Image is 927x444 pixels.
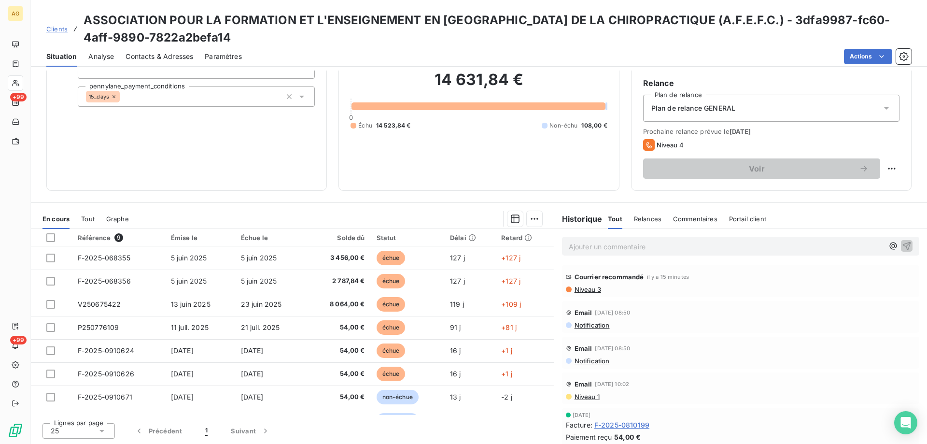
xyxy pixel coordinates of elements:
span: Analyse [88,52,114,61]
span: [DATE] [241,370,264,378]
span: Email [575,309,592,316]
span: Notification [574,357,610,365]
span: F-2025-0910671 [78,393,132,401]
span: [DATE] [171,346,194,355]
span: 9 [114,233,123,242]
span: 5 juin 2025 [241,254,277,262]
span: +1 j [501,370,512,378]
input: Ajouter une valeur [120,92,127,101]
span: 5 juin 2025 [171,254,207,262]
span: [DATE] [171,370,194,378]
span: 16 j [450,346,461,355]
span: Portail client [729,215,766,223]
span: P250776109 [78,323,119,331]
span: 25 [51,426,59,436]
button: Suivant [219,421,282,441]
div: Émise le [171,234,229,242]
span: 23 juin 2025 [241,300,282,308]
span: +99 [10,93,27,101]
span: non-échue [377,413,419,428]
span: [DATE] [241,393,264,401]
span: 54,00 € [313,369,365,379]
span: F-2025-068355 [78,254,130,262]
div: Statut [377,234,438,242]
span: Échu [358,121,372,130]
span: Non-échu [549,121,577,130]
span: Graphe [106,215,129,223]
span: échue [377,344,406,358]
span: F-2025-0910626 [78,370,134,378]
div: Délai [450,234,490,242]
span: Tout [608,215,622,223]
span: 5 juin 2025 [241,277,277,285]
span: +127 j [501,277,520,285]
span: échue [377,297,406,312]
span: [DATE] [730,128,751,135]
span: F-2025-0910624 [78,346,134,355]
div: Open Intercom Messenger [894,411,917,434]
span: Tout [81,215,95,223]
span: Relances [634,215,661,223]
span: +81 j [501,323,517,331]
span: 127 j [450,254,465,262]
span: il y a 15 minutes [647,274,689,280]
span: 5 juin 2025 [171,277,207,285]
span: -2 j [501,393,512,401]
span: échue [377,367,406,381]
span: 11 juil. 2025 [171,323,209,331]
a: Clients [46,24,68,34]
button: 1 [194,421,219,441]
span: +127 j [501,254,520,262]
span: [DATE] [171,393,194,401]
div: Solde dû [313,234,365,242]
span: échue [377,320,406,335]
span: Email [575,344,592,352]
button: Précédent [123,421,194,441]
span: F-2025-068356 [78,277,131,285]
div: Référence [78,233,159,242]
span: 119 j [450,300,464,308]
span: 16 j [450,370,461,378]
span: 91 j [450,323,461,331]
span: 54,00 € [614,432,641,442]
span: 14 523,84 € [376,121,411,130]
h2: 14 631,84 € [351,70,607,99]
span: 21 juil. 2025 [241,323,280,331]
h3: ASSOCIATION POUR LA FORMATION ET L'ENSEIGNEMENT EN [GEOGRAPHIC_DATA] DE LA CHIROPRACTIQUE (A.F.E.... [84,12,912,46]
span: 127 j [450,277,465,285]
span: Commentaires [673,215,717,223]
span: Email [575,380,592,388]
div: Retard [501,234,548,242]
span: Prochaine relance prévue le [643,128,899,135]
span: Situation [46,52,77,61]
span: Niveau 1 [574,393,600,401]
span: +99 [10,336,27,344]
span: En cours [42,215,70,223]
div: AG [8,6,23,21]
span: 1 [205,426,208,436]
span: échue [377,251,406,265]
span: échue [377,274,406,288]
span: 2 787,84 € [313,276,365,286]
span: 13 j [450,393,461,401]
span: +109 j [501,300,521,308]
button: Voir [643,158,880,179]
span: 108,00 € [581,121,607,130]
span: 13 juin 2025 [171,300,211,308]
span: V250675422 [78,300,121,308]
span: [DATE] 08:50 [595,345,630,351]
div: Échue le [241,234,301,242]
span: Clients [46,25,68,33]
span: 54,00 € [313,346,365,356]
span: [DATE] 08:50 [595,310,630,315]
span: F-2025-0810199 [594,420,649,430]
span: Paiement reçu [566,432,612,442]
span: Notification [574,321,610,329]
span: Facture : [566,420,592,430]
span: 54,00 € [313,392,365,402]
span: 3 456,00 € [313,253,365,263]
span: [DATE] 10:02 [595,381,629,387]
h6: Historique [554,213,603,225]
img: Logo LeanPay [8,423,23,438]
span: Contacts & Adresses [126,52,193,61]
